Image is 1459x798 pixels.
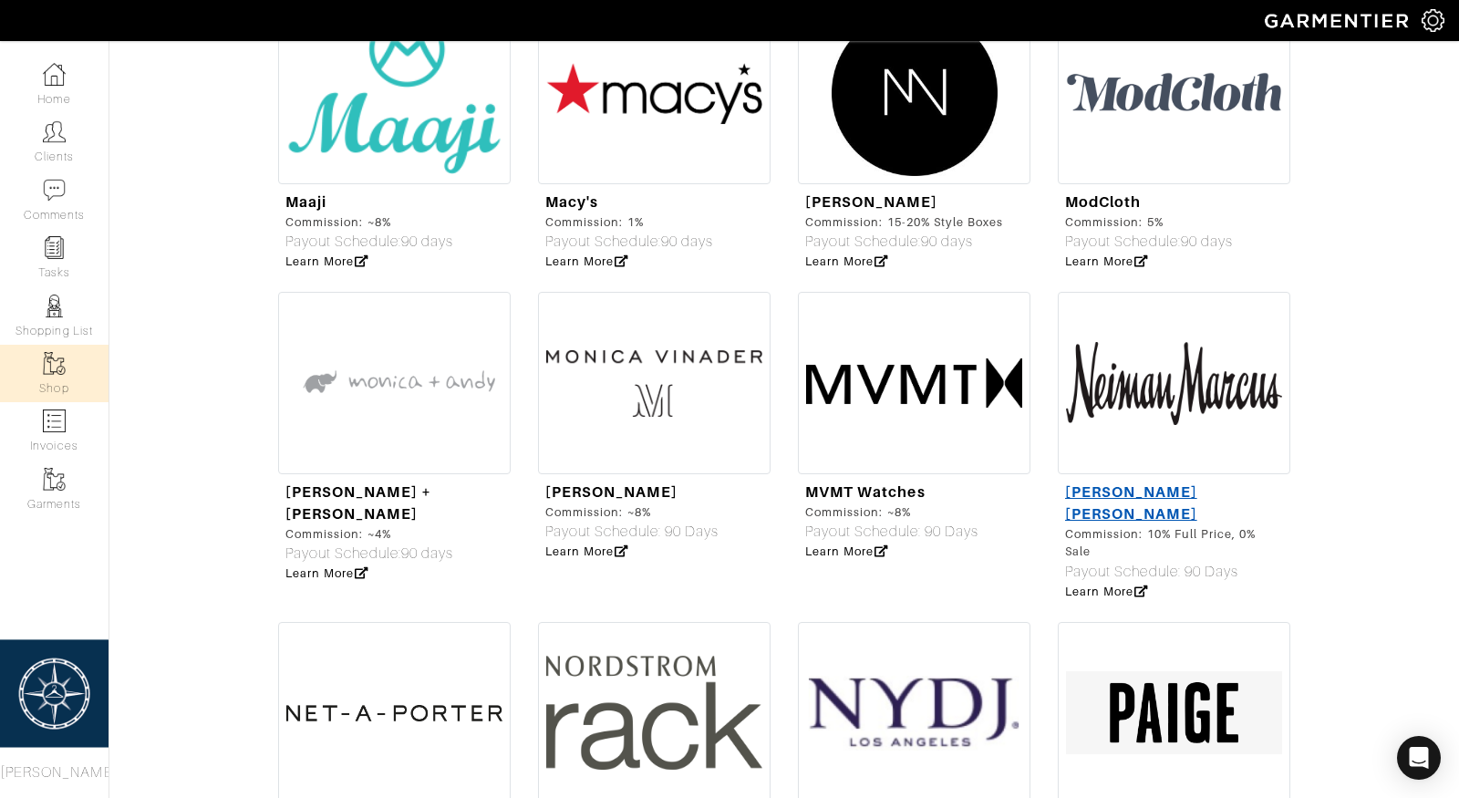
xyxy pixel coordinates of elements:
img: garments-icon-b7da505a4dc4fd61783c78ac3ca0ef83fa9d6f193b1c9dc38574b1d14d53ca28.png [43,352,66,375]
img: gear-icon-white-bd11855cb880d31180b6d7d6211b90ccbf57a29d726f0c71d8c61bd08dd39cc2.png [1422,9,1444,32]
div: Payout Schedule: 90 Days [545,521,719,543]
img: NM%20logo.png [1058,292,1290,474]
a: Learn More [805,254,888,268]
img: reminder-icon-8004d30b9f0a5d33ae49ab947aed9ed385cf756f9e5892f1edd6e32f2345188e.png [43,236,66,259]
img: maaji-logo.png [278,2,511,184]
div: Payout Schedule: [285,543,503,565]
div: Commission: ~8% [545,503,719,521]
img: Screen%20Shot%202021-06-21%20at%203.55.23%20PM.png [278,292,511,474]
div: Commission: ~4% [285,525,503,543]
div: Payout Schedule: [805,231,1004,253]
img: dashboard-icon-dbcd8f5a0b271acd01030246c82b418ddd0df26cd7fceb0bd07c9910d44c42f6.png [43,63,66,86]
a: [PERSON_NAME] [805,193,937,211]
a: Learn More [545,544,628,558]
span: 90 days [661,233,713,250]
span: 90 days [401,545,453,562]
a: Learn More [285,254,368,268]
a: [PERSON_NAME] + [PERSON_NAME] [285,483,431,523]
a: Learn More [285,566,368,580]
img: stylists-icon-eb353228a002819b7ec25b43dbf5f0378dd9e0616d9560372ff212230b889e62.png [43,295,66,317]
img: orders-icon-0abe47150d42831381b5fb84f609e132dff9fe21cb692f30cb5eec754e2cba89.png [43,409,66,432]
div: Commission: 15-20% Style Boxes [805,213,1004,231]
div: Commission: 5% [1065,213,1233,231]
img: comment-icon-a0a6a9ef722e966f86d9cbdc48e553b5cf19dbc54f86b18d962a5391bc8f6eb6.png [43,179,66,202]
div: Payout Schedule: [1065,231,1233,253]
span: 90 days [921,233,973,250]
a: ModCloth [1065,193,1141,211]
a: Maaji [285,193,326,211]
img: 1280px-ModCloth_logo.svg.png [1058,2,1290,184]
a: Learn More [805,544,888,558]
div: Commission: ~8% [285,213,453,231]
div: Payout Schedule: [285,231,453,253]
div: Open Intercom Messenger [1397,736,1441,780]
div: Commission: ~8% [805,503,978,521]
img: 19b0adb535fede5299f84f22e07ed621.jpg [798,2,1030,184]
a: Macy's [545,193,598,211]
div: Commission: 10% Full Price, 0% Sale [1065,525,1283,560]
div: Commission: 1% [545,213,713,231]
a: [PERSON_NAME] [PERSON_NAME] [1065,483,1197,523]
img: mvmt%20logo.png [798,292,1030,474]
img: kPTwCmCKYJUwGbDbRZr9MX.png [538,2,771,184]
a: MVMT Watches [805,483,926,501]
img: monica%20vinader%20logo.png [538,292,771,474]
a: [PERSON_NAME] [545,483,678,501]
img: garmentier-logo-header-white-b43fb05a5012e4ada735d5af1a66efaba907eab6374d6393d1fbf88cb4ef424d.png [1256,5,1422,36]
div: Payout Schedule: 90 Days [805,521,978,543]
span: 90 days [1181,233,1233,250]
a: Learn More [1065,254,1148,268]
img: garments-icon-b7da505a4dc4fd61783c78ac3ca0ef83fa9d6f193b1c9dc38574b1d14d53ca28.png [43,468,66,491]
a: Learn More [545,254,628,268]
div: Payout Schedule: [545,231,713,253]
img: clients-icon-6bae9207a08558b7cb47a8932f037763ab4055f8c8b6bfacd5dc20c3e0201464.png [43,120,66,143]
a: Learn More [1065,585,1148,598]
span: 90 days [401,233,453,250]
div: Payout Schedule: 90 Days [1065,561,1283,583]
